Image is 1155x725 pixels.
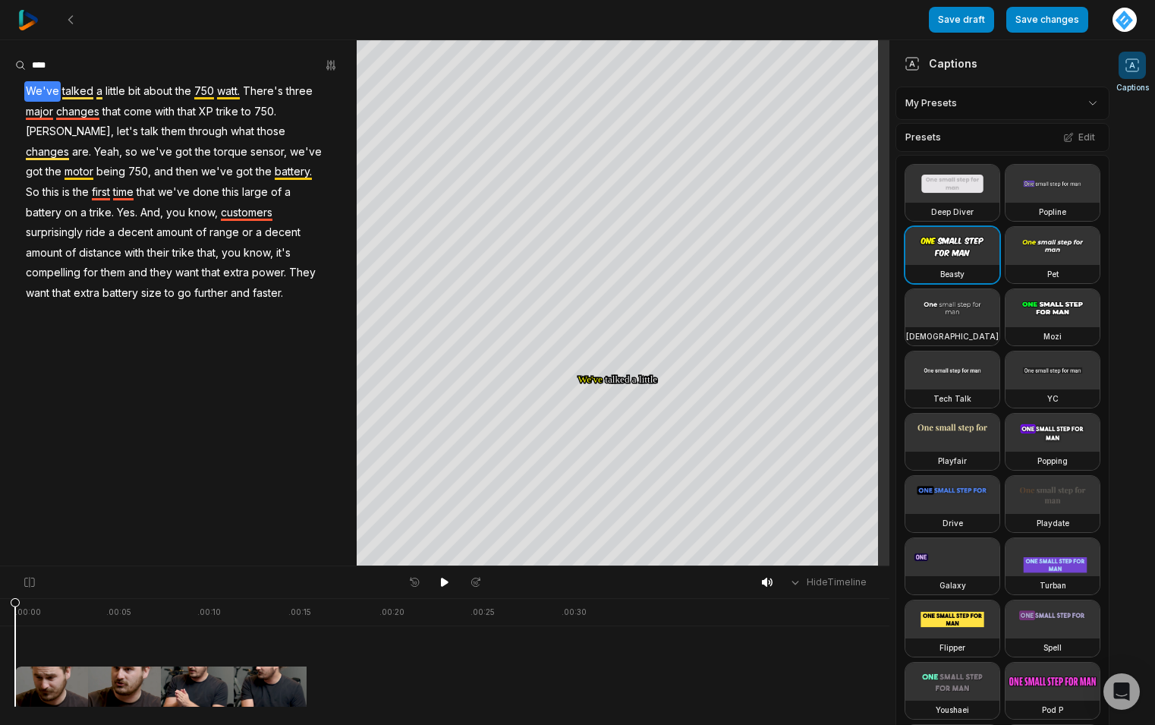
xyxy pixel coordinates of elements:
span: got [174,142,194,162]
span: a [107,222,116,243]
span: trike [215,102,240,122]
h3: Turban [1040,579,1066,591]
h3: Beasty [940,268,965,280]
span: bit [127,81,142,102]
button: Save draft [929,7,994,33]
span: motor [63,162,95,182]
span: extra [222,263,250,283]
span: is [61,182,71,203]
span: this [41,182,61,203]
span: the [194,142,212,162]
span: And, [139,203,165,223]
span: Yeah, [93,142,124,162]
span: this [221,182,241,203]
span: of [64,243,77,263]
span: range [208,222,241,243]
span: customers [219,203,274,223]
span: got [234,162,254,182]
span: 750. [253,102,278,122]
span: trike. [88,203,115,223]
span: got [24,162,44,182]
span: we've [139,142,174,162]
span: what [229,121,256,142]
span: the [254,162,273,182]
span: Yes. [115,203,139,223]
span: the [44,162,63,182]
span: then [175,162,200,182]
span: 750 [193,81,216,102]
span: torque [212,142,249,162]
div: Presets [895,123,1109,152]
span: three [285,81,314,102]
span: that [51,283,72,304]
span: power. [250,263,288,283]
span: a [95,81,104,102]
span: being [95,162,127,182]
h3: Pod P [1042,704,1063,716]
span: those [256,121,287,142]
span: you [165,203,187,223]
span: changes [24,142,71,162]
h3: Pet [1047,268,1059,280]
span: time [112,182,135,203]
span: that [200,263,222,283]
span: [PERSON_NAME], [24,121,115,142]
span: them [160,121,187,142]
span: are. [71,142,93,162]
span: of [269,182,283,203]
span: They [288,263,317,283]
span: on [63,203,79,223]
span: or [241,222,254,243]
span: know, [187,203,219,223]
span: and [229,283,251,304]
span: they [149,263,174,283]
span: We've [24,81,61,102]
span: a [283,182,292,203]
span: the [71,182,90,203]
span: further [193,283,229,304]
span: trike [171,243,196,263]
span: we've [156,182,191,203]
span: Captions [1116,82,1149,93]
span: distance [77,243,123,263]
span: talk [140,121,160,142]
span: little [104,81,127,102]
span: come [122,102,153,122]
span: first [90,182,112,203]
span: amount [155,222,194,243]
span: a [79,203,88,223]
h3: Mozi [1043,330,1062,342]
span: we've [200,162,234,182]
span: changes [55,102,101,122]
h3: Deep Diver [931,206,974,218]
h3: Popping [1037,455,1068,467]
span: know, [242,243,275,263]
span: size [140,283,163,304]
span: sensor, [249,142,288,162]
button: Edit [1059,128,1100,147]
span: battery [24,203,63,223]
span: battery. [273,162,313,182]
span: that, [196,243,220,263]
h3: Popline [1039,206,1066,218]
span: surprisingly [24,222,84,243]
img: reap [18,10,39,30]
span: want [174,263,200,283]
button: HideTimeline [784,571,871,594]
span: battery [101,283,140,304]
span: that [135,182,156,203]
span: major [24,102,55,122]
span: we've [288,142,323,162]
span: large [241,182,269,203]
h3: Tech Talk [933,392,971,405]
button: Captions [1116,52,1149,93]
span: it's [275,243,292,263]
h3: Galaxy [939,579,966,591]
h3: Flipper [939,641,965,654]
span: that [101,102,122,122]
span: about [142,81,174,102]
span: with [123,243,146,263]
span: amount [24,243,64,263]
span: and [127,263,149,283]
span: to [240,102,253,122]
